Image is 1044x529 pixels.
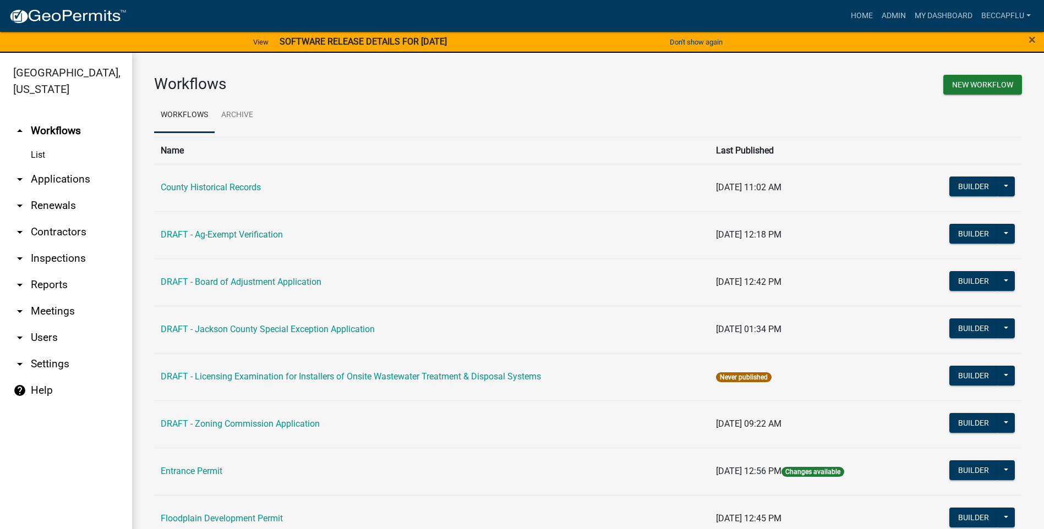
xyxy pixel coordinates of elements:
[949,460,998,480] button: Builder
[161,277,321,287] a: DRAFT - Board of Adjustment Application
[877,5,910,26] a: Admin
[13,305,26,318] i: arrow_drop_down
[949,177,998,196] button: Builder
[13,199,26,212] i: arrow_drop_down
[13,252,26,265] i: arrow_drop_down
[1029,32,1036,47] span: ×
[949,318,998,338] button: Builder
[665,33,727,51] button: Don't show again
[949,366,998,385] button: Builder
[161,466,222,476] a: Entrance Permit
[161,513,283,524] a: Floodplain Development Permit
[161,229,283,240] a: DRAFT - Ag-Exempt Verification
[709,137,909,164] th: Last Published
[716,182,781,192] span: [DATE] 11:02 AM
[161,371,541,382] a: DRAFT - Licensing Examination for Installers of Onsite Wastewater Treatment & Disposal Systems
[716,277,781,287] span: [DATE] 12:42 PM
[13,225,26,239] i: arrow_drop_down
[716,513,781,524] span: [DATE] 12:45 PM
[13,357,26,371] i: arrow_drop_down
[13,173,26,186] i: arrow_drop_down
[161,418,320,429] a: DRAFT - Zoning Commission Application
[13,278,26,291] i: arrow_drop_down
[215,98,260,133] a: Archive
[943,75,1022,95] button: New Workflow
[949,224,998,244] button: Builder
[781,467,844,477] span: Changes available
[716,229,781,240] span: [DATE] 12:18 PM
[949,271,998,291] button: Builder
[716,418,781,429] span: [DATE] 09:22 AM
[13,331,26,344] i: arrow_drop_down
[249,33,273,51] a: View
[949,413,998,433] button: Builder
[154,75,580,93] h3: Workflows
[161,324,375,334] a: DRAFT - Jackson County Special Exception Application
[716,324,781,334] span: [DATE] 01:34 PM
[977,5,1035,26] a: BeccaPflu
[716,372,772,382] span: Never published
[161,182,261,192] a: County Historical Records
[13,124,26,137] i: arrow_drop_up
[949,508,998,527] button: Builder
[154,137,709,164] th: Name
[154,98,215,133] a: Workflows
[13,384,26,397] i: help
[1029,33,1036,46] button: Close
[716,466,781,476] span: [DATE] 12:56 PM
[280,36,447,47] strong: SOFTWARE RELEASE DETAILS FOR [DATE]
[846,5,877,26] a: Home
[910,5,977,26] a: My Dashboard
